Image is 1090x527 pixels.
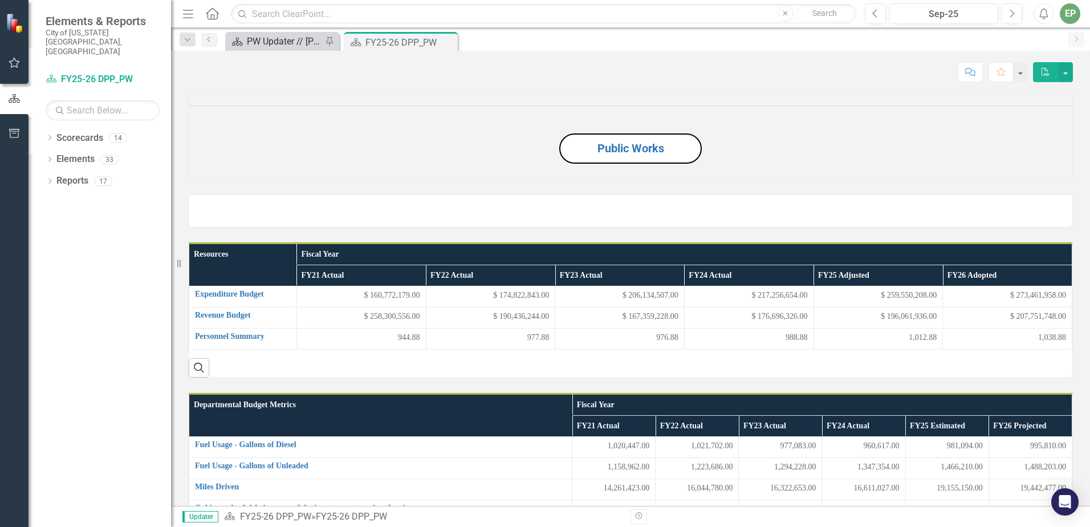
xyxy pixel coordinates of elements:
[46,14,160,28] span: Elements & Reports
[623,311,678,322] span: $ 167,359,228.00
[857,461,900,473] span: 1,347,354.00
[189,328,297,349] td: Double-Click to Edit Right Click for Context Menu
[46,100,160,120] input: Search Below...
[572,500,656,521] td: Double-Click to Edit
[555,307,685,328] td: Double-Click to Edit
[905,500,989,521] td: Double-Click to Edit
[56,153,95,166] a: Elements
[893,7,994,21] div: Sep-25
[822,479,905,500] td: Double-Click to Edit
[989,436,1072,457] td: Double-Click to Edit
[5,12,26,34] img: ClearPoint Strategy
[224,510,622,524] div: »
[364,311,420,322] span: $ 258,300,556.00
[1038,504,1066,515] span: 6,500.00
[189,436,572,457] td: Double-Click to Edit Right Click for Context Menu
[656,500,739,521] td: Double-Click to Edit
[687,483,733,494] span: 16,044,780.00
[864,440,900,452] span: 960,617.00
[656,332,678,343] span: 976.88
[621,504,649,515] span: 1,290.00
[752,311,808,322] span: $ 176,696,326.00
[46,73,160,86] a: FY25-26 DPP_PW
[240,511,311,522] a: FY25-26 DPP_PW
[247,34,322,48] div: PW Updater // [PERSON_NAME]
[905,457,989,479] td: Double-Click to Edit
[822,500,905,521] td: Double-Click to Edit
[941,461,983,473] span: 1,466,210.00
[1024,461,1067,473] span: 1,488,203.00
[1010,311,1066,322] span: $ 207,751,748.00
[909,332,937,343] span: 1,012.88
[774,461,816,473] span: 1,294,228.00
[364,290,420,301] span: $ 160,772,179.00
[889,3,998,24] button: Sep-25
[296,307,426,328] td: Double-Click to Edit
[316,511,387,522] div: FY25-26 DPP_PW
[195,290,291,298] a: Expenditure Budget
[608,440,650,452] span: 1,020,447.00
[426,286,555,307] td: Double-Click to Edit
[572,457,656,479] td: Double-Click to Edit
[796,6,853,22] button: Search
[189,500,572,521] td: Double-Click to Edit Right Click for Context Menu
[770,483,816,494] span: 16,322,653.00
[555,286,685,307] td: Double-Click to Edit
[189,457,572,479] td: Double-Click to Edit Right Click for Context Menu
[296,286,426,307] td: Double-Click to Edit
[955,504,983,515] span: 6,200.00
[788,504,816,515] span: 3,081.00
[739,500,822,521] td: Double-Click to Edit
[555,328,685,349] td: Double-Click to Edit
[989,479,1072,500] td: Double-Click to Edit
[814,286,943,307] td: Double-Click to Edit
[656,457,739,479] td: Double-Click to Edit
[56,132,103,145] a: Scorecards
[56,175,88,188] a: Reports
[623,290,678,301] span: $ 206,134,507.00
[426,328,555,349] td: Double-Click to Edit
[684,307,814,328] td: Double-Click to Edit
[752,290,808,301] span: $ 217,256,654.00
[943,286,1072,307] td: Double-Click to Edit
[814,328,943,349] td: Double-Click to Edit
[493,311,549,322] span: $ 190,436,244.00
[739,457,822,479] td: Double-Click to Edit
[604,483,650,494] span: 14,261,423.00
[905,436,989,457] td: Double-Click to Edit
[296,328,426,349] td: Double-Click to Edit
[739,479,822,500] td: Double-Click to Edit
[195,311,291,319] a: Revenue Budget
[195,483,566,491] a: Miles Driven
[100,155,119,164] div: 33
[109,133,127,143] div: 14
[684,286,814,307] td: Double-Click to Edit
[189,286,297,307] td: Double-Click to Edit Right Click for Context Menu
[228,34,322,48] a: PW Updater // [PERSON_NAME]
[822,457,905,479] td: Double-Click to Edit
[1051,488,1079,516] div: Open Intercom Messenger
[812,9,837,18] span: Search
[1038,332,1066,343] span: 1,038.88
[189,307,297,328] td: Double-Click to Edit Right Click for Context Menu
[881,311,937,322] span: $ 196,061,936.00
[94,176,112,186] div: 17
[559,133,702,164] button: Public Works
[365,35,455,50] div: FY25-26 DPP_PW
[780,440,816,452] span: 977,083.00
[1030,440,1066,452] span: 995,810.00
[705,504,733,515] span: 1,058.00
[1010,290,1066,301] span: $ 273,461,958.00
[195,461,566,470] a: Fuel Usage ‐ Gallons of Unleaded
[195,440,566,449] a: Fuel Usage ‐ Gallons of Diesel
[989,500,1072,521] td: Double-Click to Edit
[572,479,656,500] td: Double-Click to Edit
[46,28,160,56] small: City of [US_STATE][GEOGRAPHIC_DATA], [GEOGRAPHIC_DATA]
[1060,3,1080,24] button: EP
[656,479,739,500] td: Double-Click to Edit
[822,436,905,457] td: Double-Click to Edit
[937,483,983,494] span: 19,155,150.00
[684,328,814,349] td: Double-Click to Edit
[182,511,218,522] span: Updater
[1020,483,1067,494] span: 19,442,477.00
